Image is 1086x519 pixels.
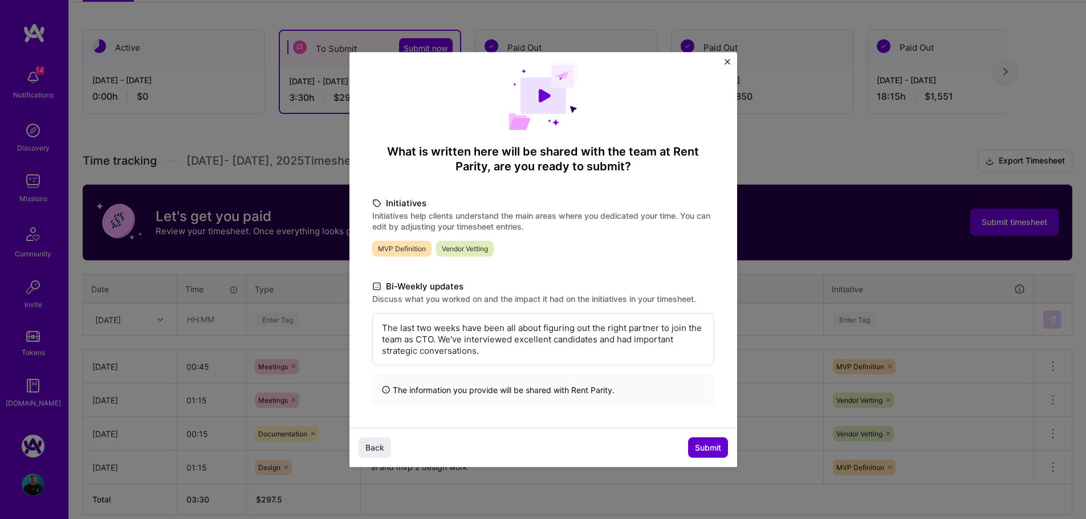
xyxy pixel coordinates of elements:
label: Initiatives help clients understand the main areas where you dedicated your time. You can edit by... [372,210,714,231]
button: Back [359,438,391,458]
p: The last two weeks have been all about figuring out the right partner to join the team as CTO. We... [382,322,705,356]
span: Back [365,442,384,453]
div: The information you provide will be shared with Rent Parity . [372,374,714,404]
label: Initiatives [372,196,714,210]
span: Submit [695,442,721,453]
button: Submit [688,438,728,458]
i: icon InfoBlack [381,383,391,395]
label: Discuss what you worked on and the impact it had on the initiatives in your timesheet. [372,293,714,304]
i: icon DocumentBlack [372,280,381,293]
i: icon TagBlack [372,197,381,210]
button: Close [725,59,730,71]
label: Bi-Weekly updates [372,279,714,293]
span: MVP Definition [372,240,432,256]
img: Demo day [509,61,578,130]
span: Vendor Vetting [436,240,494,256]
h4: What is written here will be shared with the team at Rent Parity , are you ready to submit? [372,144,714,173]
